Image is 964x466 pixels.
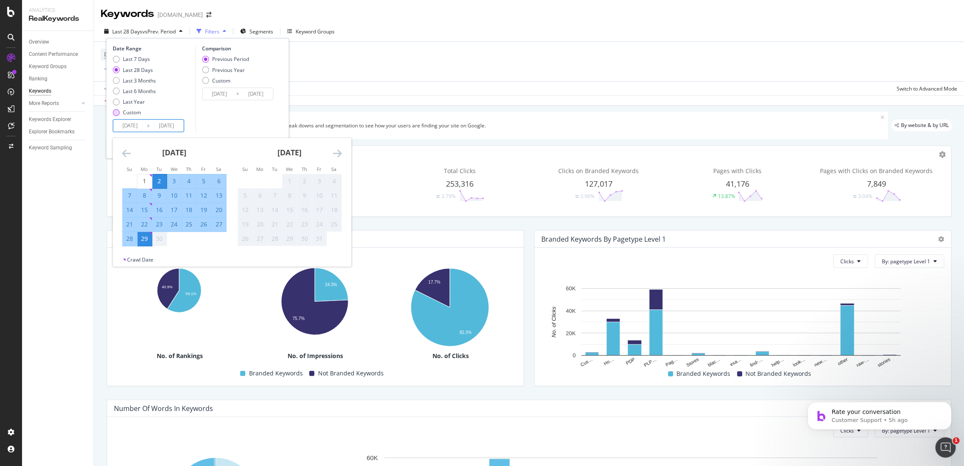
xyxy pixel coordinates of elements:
td: Selected. Tuesday, September 16, 2025 [152,203,167,217]
img: Equal [436,195,440,198]
div: 24 [167,220,181,229]
span: Branded Keywords [676,369,730,379]
div: legacy label [891,119,952,131]
button: By: pagetype Level 1 [875,254,944,268]
div: Comparison [202,45,276,52]
text: other [837,356,848,366]
div: 17 [312,206,326,214]
div: Keyword Groups [296,28,335,35]
td: Not available. Monday, October 27, 2025 [252,232,267,246]
small: Su [242,166,247,172]
button: Last 28 DaysvsPrev. Period [101,25,186,38]
td: Not available. Tuesday, October 21, 2025 [267,217,282,232]
small: Tu [271,166,277,172]
div: 27 [252,234,267,243]
div: 28 [267,234,282,243]
div: 3 [167,177,181,185]
div: 3.96% [580,193,595,200]
small: Fr [201,166,206,172]
input: End Date [150,120,183,132]
div: 25 [182,220,196,229]
td: Not available. Friday, October 3, 2025 [312,174,327,188]
div: 11 [327,191,341,200]
small: Fr [316,166,321,172]
div: Last 7 Days [123,55,150,63]
text: 24.3% [325,282,337,287]
div: Custom [113,109,156,116]
button: Switch to Advanced Mode [893,82,957,95]
span: Segments [249,28,273,35]
a: More Reports [29,99,79,108]
td: Not available. Thursday, October 30, 2025 [297,232,312,246]
div: Branded Keywords By pagetype Level 1 [541,235,666,243]
div: Keyword Groups [29,62,66,71]
td: Selected as end date. Monday, September 29, 2025 [137,232,152,246]
svg: A chart. [541,284,941,368]
div: 1 [282,177,296,185]
div: 23 [152,220,166,229]
div: 1 [137,177,152,185]
td: Selected. Tuesday, September 23, 2025 [152,217,167,232]
button: Keyword Groups [284,25,338,38]
div: 8 [282,191,296,200]
small: Mo [141,166,148,172]
div: 7 [122,191,137,200]
input: Start Date [202,88,236,100]
td: Selected. Thursday, September 4, 2025 [182,174,197,188]
td: Not available. Saturday, October 4, 2025 [327,174,341,188]
div: Move forward to switch to the next month. [332,148,341,159]
div: Date Range [113,45,193,52]
div: 26 [197,220,211,229]
div: Overview [29,38,49,47]
div: 6 [211,177,226,185]
td: Selected. Wednesday, September 10, 2025 [167,188,182,203]
text: PDP [625,357,636,366]
button: Filters [193,25,230,38]
small: Sa [216,166,221,172]
span: Not Branded Keywords [745,369,811,379]
div: Last Year [113,98,156,105]
div: Keyword Sampling [29,143,72,152]
text: 60K [566,285,576,292]
td: Not available. Friday, October 24, 2025 [312,217,327,232]
td: Not available. Tuesday, October 28, 2025 [267,232,282,246]
div: 19 [197,206,211,214]
div: 26 [238,234,252,243]
small: Th [301,166,307,172]
td: Not available. Saturday, October 25, 2025 [327,217,341,232]
iframe: Intercom live chat [935,437,956,458]
td: Not available. Friday, October 10, 2025 [312,188,327,203]
div: No. of Rankings [114,352,246,360]
span: By: pagetype Level 1 [882,258,930,265]
small: We [171,166,177,172]
strong: [DATE] [162,147,186,157]
td: Not available. Saturday, October 18, 2025 [327,203,341,217]
td: Not available. Thursday, October 9, 2025 [297,188,312,203]
td: Not available. Monday, October 13, 2025 [252,203,267,217]
td: Selected. Sunday, September 14, 2025 [122,203,137,217]
span: Clicks on Branded Keywords [558,167,639,175]
button: Segments [237,25,277,38]
span: Last 28 Days [112,28,142,35]
td: Not available. Wednesday, October 29, 2025 [282,232,297,246]
td: Not available. Thursday, October 16, 2025 [297,203,312,217]
div: 10 [167,191,181,200]
div: [DOMAIN_NAME] [158,11,203,19]
a: Keyword Groups [29,62,88,71]
div: 28 [122,234,137,243]
div: Last 7 Days [113,55,156,63]
td: Selected. Thursday, September 11, 2025 [182,188,197,203]
span: 253,316 [446,179,474,189]
a: Ranking [29,74,88,83]
span: Clicks [840,258,854,265]
div: 5 [197,177,211,185]
td: Selected as start date. Tuesday, September 2, 2025 [152,174,167,188]
td: Selected. Wednesday, September 24, 2025 [167,217,182,232]
div: No. of Impressions [249,352,382,360]
td: Selected. Saturday, September 6, 2025 [211,174,226,188]
div: Move backward to switch to the previous month. [122,148,131,159]
span: Pages with Clicks [713,167,762,175]
td: Not available. Wednesday, October 8, 2025 [282,188,297,203]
